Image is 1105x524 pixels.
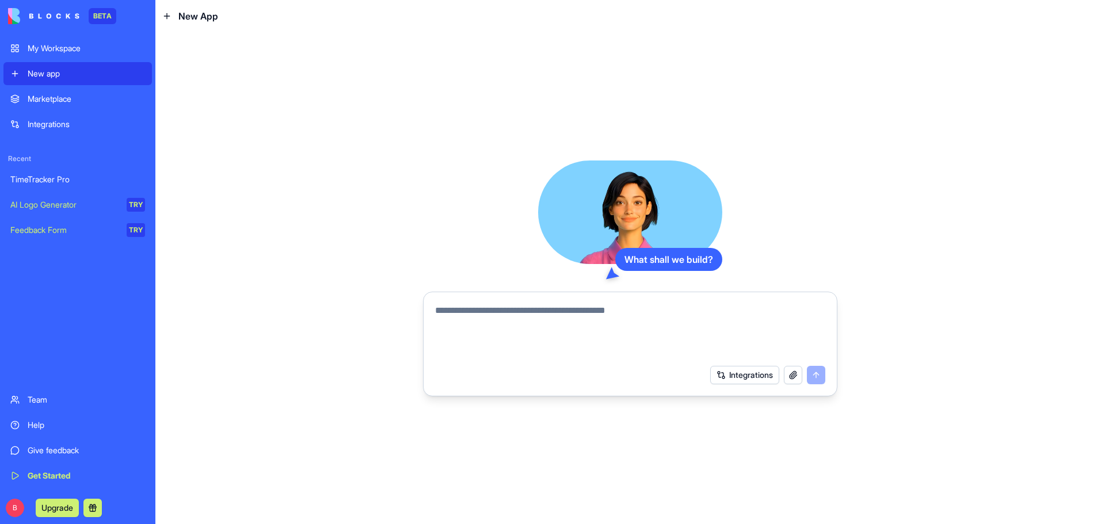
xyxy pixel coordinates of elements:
span: B [6,499,24,517]
a: New app [3,62,152,85]
div: Help [28,419,145,431]
a: Upgrade [36,502,79,513]
a: Team [3,388,152,411]
div: TRY [127,198,145,212]
button: Upgrade [36,499,79,517]
div: Integrations [28,118,145,130]
a: TimeTracker Pro [3,168,152,191]
span: New App [178,9,218,23]
a: Integrations [3,113,152,136]
div: Feedback Form [10,224,119,236]
button: Integrations [710,366,779,384]
div: New app [28,68,145,79]
a: My Workspace [3,37,152,60]
div: My Workspace [28,43,145,54]
a: BETA [8,8,116,24]
div: What shall we build? [615,248,722,271]
div: Get Started [28,470,145,481]
a: Help [3,414,152,437]
div: TimeTracker Pro [10,174,145,185]
div: Team [28,394,145,406]
div: BETA [89,8,116,24]
a: Feedback FormTRY [3,219,152,242]
div: Give feedback [28,445,145,456]
a: Get Started [3,464,152,487]
div: Marketplace [28,93,145,105]
a: Marketplace [3,87,152,110]
img: logo [8,8,79,24]
span: Recent [3,154,152,163]
div: AI Logo Generator [10,199,119,211]
a: Give feedback [3,439,152,462]
a: AI Logo GeneratorTRY [3,193,152,216]
div: TRY [127,223,145,237]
